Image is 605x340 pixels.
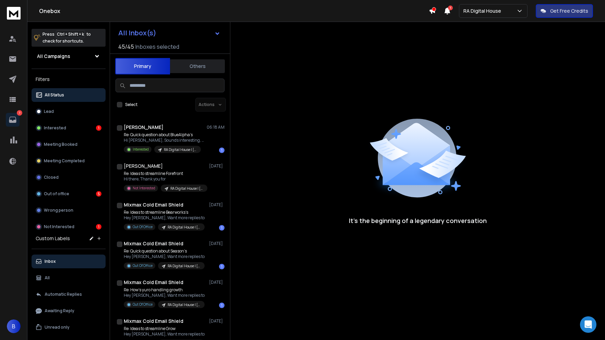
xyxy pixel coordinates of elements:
[96,191,101,197] div: 5
[45,275,50,281] p: All
[124,248,205,254] p: Re: Quick question about Season’s
[133,147,149,152] p: Interested
[536,4,593,18] button: Get Free Credits
[124,215,205,221] p: Hey [PERSON_NAME], Want more replies to
[32,220,106,234] button: Not Interested1
[44,175,59,180] p: Closed
[463,8,504,14] p: RA Digital House
[124,287,205,293] p: Re: How’s yuro handling growth
[124,326,205,331] p: Re: Ideas to streamline Grow
[32,187,106,201] button: Out of office5
[32,320,106,334] button: Unread only
[32,271,106,285] button: All
[32,255,106,268] button: Inbox
[124,132,206,138] p: Re: Quick question about BlueAlpha’s
[17,110,22,116] p: 7
[45,325,70,330] p: Unread only
[32,121,106,135] button: Interested1
[133,302,153,307] p: Out Of Office
[36,235,70,242] h3: Custom Labels
[207,125,225,130] p: 06:18 AM
[219,264,225,269] div: 1
[96,125,101,131] div: 1
[45,292,82,297] p: Automatic Replies
[44,191,69,197] p: Out of office
[7,7,21,20] img: logo
[44,125,66,131] p: Interested
[168,302,201,307] p: RA Digital House | [DATE]
[209,241,225,246] p: [DATE]
[168,263,201,269] p: RA Digital House | [DATE]
[209,318,225,324] p: [DATE]
[170,186,203,191] p: RA Digital House | [DATE]
[44,109,54,114] p: Lead
[37,53,70,60] h1: All Campaigns
[170,59,225,74] button: Others
[124,293,205,298] p: Hey [PERSON_NAME], Want more replies to
[124,331,205,337] p: Hey [PERSON_NAME], Want more replies to
[124,201,183,208] h1: Mixmax Cold Email Shield
[209,280,225,285] p: [DATE]
[124,240,183,247] h1: Mixmax Cold Email Shield
[7,319,21,333] button: B
[32,304,106,318] button: Awaiting Reply
[39,7,429,15] h1: Onebox
[133,263,153,268] p: Out Of Office
[209,202,225,208] p: [DATE]
[115,58,170,74] button: Primary
[6,113,20,127] a: 7
[124,138,206,143] p: Hi [PERSON_NAME], Sounds interesting, definitely
[124,318,183,325] h1: Mixmax Cold Email Shield
[124,124,164,131] h1: [PERSON_NAME]
[32,171,106,184] button: Closed
[32,154,106,168] button: Meeting Completed
[44,158,85,164] p: Meeting Completed
[118,43,134,51] span: 45 / 45
[550,8,588,14] p: Get Free Credits
[32,138,106,151] button: Meeting Booked
[32,49,106,63] button: All Campaigns
[45,308,74,314] p: Awaiting Reply
[32,74,106,84] h3: Filters
[32,203,106,217] button: Wrong person
[349,216,487,225] p: It’s the beginning of a legendary conversation
[45,259,56,264] p: Inbox
[135,43,179,51] h3: Inboxes selected
[45,92,64,98] p: All Status
[133,224,153,230] p: Out Of Office
[580,316,596,333] div: Open Intercom Messenger
[56,30,85,38] span: Ctrl + Shift + k
[118,30,156,36] h1: All Inbox(s)
[125,102,137,107] label: Select
[32,105,106,118] button: Lead
[219,148,225,153] div: 1
[133,186,155,191] p: Not Interested
[124,163,163,169] h1: [PERSON_NAME]
[124,171,206,176] p: Re: Ideas to streamline Forefront
[209,163,225,169] p: [DATE]
[168,225,201,230] p: RA Digital House | [DATE]
[96,224,101,230] div: 1
[124,176,206,182] p: Hi there, Thank you for
[43,31,91,45] p: Press to check for shortcuts.
[124,279,183,286] h1: Mixmax Cold Email Shield
[44,208,73,213] p: Wrong person
[44,142,77,147] p: Meeting Booked
[448,5,453,10] span: 1
[219,303,225,308] div: 1
[164,147,197,152] p: RA Digital House | [DATE]
[219,225,225,231] div: 1
[124,254,205,259] p: Hey [PERSON_NAME], Want more replies to
[32,288,106,301] button: Automatic Replies
[124,210,205,215] p: Re: Ideas to streamline Bearworks’s
[113,26,226,40] button: All Inbox(s)
[44,224,74,230] p: Not Interested
[32,88,106,102] button: All Status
